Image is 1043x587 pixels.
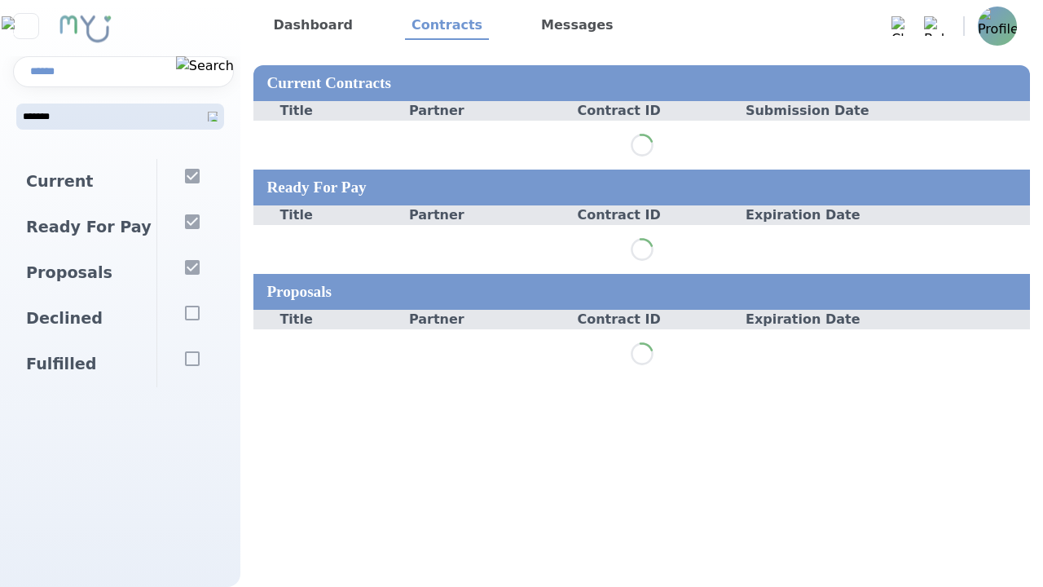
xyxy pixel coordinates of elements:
[253,310,409,329] div: Title
[720,101,875,121] div: Submission Date
[266,12,359,40] a: Dashboard
[409,101,565,121] div: Partner
[13,342,156,387] div: Fulfilled
[409,310,565,329] div: Partner
[564,310,720,329] div: Contract ID
[535,12,619,40] a: Messages
[564,205,720,225] div: Contract ID
[409,205,565,225] div: Partner
[891,16,911,36] img: Chat
[720,310,875,329] div: Expiration Date
[924,16,944,36] img: Bell
[253,274,1030,310] div: Proposals
[2,16,50,36] img: Close sidebar
[564,101,720,121] div: Contract ID
[720,205,875,225] div: Expiration Date
[405,12,489,40] a: Contracts
[13,159,156,205] div: Current
[253,101,409,121] div: Title
[253,170,1030,205] div: Ready For Pay
[978,7,1017,46] img: Profile
[13,250,156,296] div: Proposals
[253,65,1030,101] div: Current Contracts
[13,296,156,342] div: Declined
[253,205,409,225] div: Title
[13,205,156,250] div: Ready For Pay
